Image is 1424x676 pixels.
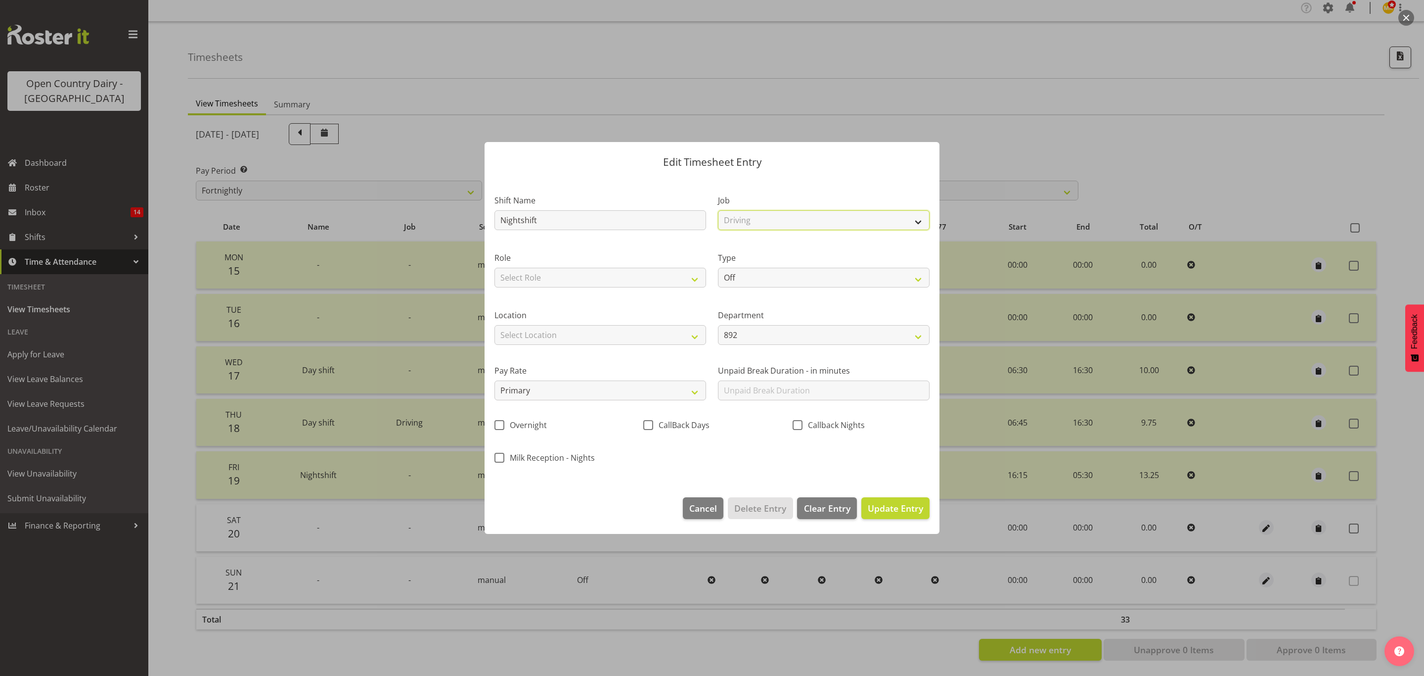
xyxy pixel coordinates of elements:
[494,309,706,321] label: Location
[1405,304,1424,372] button: Feedback - Show survey
[504,453,595,463] span: Milk Reception - Nights
[868,502,923,514] span: Update Entry
[718,381,930,400] input: Unpaid Break Duration
[494,194,706,206] label: Shift Name
[804,502,850,515] span: Clear Entry
[494,210,706,230] input: Shift Name
[718,252,930,264] label: Type
[494,252,706,264] label: Role
[494,365,706,377] label: Pay Rate
[1394,646,1404,656] img: help-xxl-2.png
[718,194,930,206] label: Job
[718,309,930,321] label: Department
[718,365,930,377] label: Unpaid Break Duration - in minutes
[494,157,930,167] p: Edit Timesheet Entry
[797,497,856,519] button: Clear Entry
[689,502,717,515] span: Cancel
[683,497,723,519] button: Cancel
[861,497,930,519] button: Update Entry
[653,420,710,430] span: CallBack Days
[728,497,793,519] button: Delete Entry
[1410,314,1419,349] span: Feedback
[504,420,547,430] span: Overnight
[734,502,786,515] span: Delete Entry
[802,420,865,430] span: Callback Nights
